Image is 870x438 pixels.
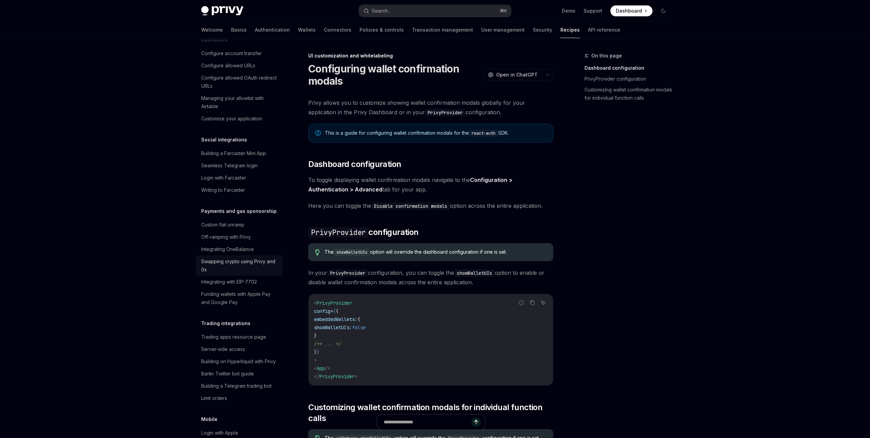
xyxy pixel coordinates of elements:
span: </ [314,373,319,380]
span: On this page [591,52,622,60]
span: Dashboard [616,7,642,14]
a: Funding wallets with Apple Pay and Google Pay [196,288,283,308]
button: Toggle dark mode [658,5,669,16]
span: > [314,357,317,363]
h1: Configuring wallet confirmation modals [308,63,481,87]
span: Here you can toggle the option across the entire application. [308,201,553,210]
span: < [314,365,317,371]
a: Swapping crypto using Privy and 0x [196,255,283,276]
a: Building a Telegram trading bot [196,380,283,392]
button: Open in ChatGPT [484,69,542,81]
a: Transaction management [412,22,473,38]
div: Integrating with EIP-7702 [201,278,257,286]
span: Customizing wallet confirmation modals for individual function calls [308,402,553,424]
div: Building on Hyperliquid with Privy [201,357,276,366]
div: Search... [372,7,391,15]
div: Custom fiat onramp [201,221,244,229]
span: { [358,316,360,322]
a: Security [533,22,552,38]
a: Configure allowed OAuth redirect URLs [196,72,283,92]
span: PrivyProvider [317,300,352,306]
span: App [317,365,325,371]
div: Writing to Farcaster [201,186,245,194]
a: Custom fiat onramp [196,219,283,231]
span: } [314,333,317,339]
a: Writing to Farcaster [196,184,283,196]
span: false [352,324,366,331]
h5: Payments and gas sponsorship [201,207,277,215]
a: Managing your allowlist with Airtable [196,92,283,113]
span: { [336,308,338,314]
a: Connectors [324,22,351,38]
h5: Social integrations [201,136,247,144]
code: PrivyProvider [308,227,368,238]
span: } [314,349,317,355]
code: PrivyProvider [327,269,368,277]
a: Dashboard configuration [585,63,674,73]
a: Server-side access [196,343,283,355]
div: Login with Apple [201,429,238,437]
code: showWalletUIs [334,249,370,256]
span: } [317,349,319,355]
a: Bankr Twitter bot guide [196,368,283,380]
button: Report incorrect code [517,298,526,307]
a: Welcome [201,22,223,38]
svg: Note [315,130,321,136]
span: Dashboard configuration [308,159,401,170]
span: PrivyProvider [319,373,355,380]
div: Swapping crypto using Privy and 0x [201,257,279,274]
a: PrivyProvider configuration [585,73,674,84]
a: Customizing wallet confirmation modals for individual function calls [585,84,674,103]
a: Building a Farcaster Mini App [196,147,283,159]
button: Search...⌘K [359,5,511,17]
span: = [330,308,333,314]
code: PrivyProvider [425,109,466,116]
a: Demo [562,7,575,14]
a: Basics [231,22,247,38]
span: embeddedWallets: [314,316,358,322]
span: Privy allows you to customize showing wallet confirmation modals globally for your application in... [308,98,553,117]
a: Policies & controls [360,22,404,38]
img: dark logo [201,6,243,16]
div: Seamless Telegram login [201,162,258,170]
svg: Tip [315,249,320,255]
a: Dashboard [610,5,652,16]
button: Copy the contents from the code block [528,298,537,307]
a: Login with Farcaster [196,172,283,184]
div: Configure account transfer [201,49,262,57]
span: > [355,373,358,380]
a: Wallets [298,22,316,38]
button: Send message [471,417,481,427]
span: < [314,300,317,306]
code: react-auth [469,130,498,137]
div: Integrating OneBalance [201,245,254,253]
div: Bankr Twitter bot guide [201,370,254,378]
span: config [314,308,330,314]
div: Configure allowed URLs [201,62,255,70]
div: Building a Telegram trading bot [201,382,272,390]
div: UI customization and whitelabeling [308,52,553,59]
div: Configure allowed OAuth redirect URLs [201,74,279,90]
div: Managing your allowlist with Airtable [201,94,279,111]
div: This is a guide for configuring wallet confirmation modals for the SDK. [325,130,546,137]
div: Limit orders [201,394,227,402]
a: Configure allowed URLs [196,60,283,72]
span: To toggle displaying wallet confirmation modals navigate to the tab for your app. [308,175,553,194]
a: Customize your application [196,113,283,125]
span: In your configuration, you can toggle the option to enable or disable wallet confirmation modals ... [308,268,553,287]
h5: Mobile [201,415,217,423]
div: Off-ramping with Privy [201,233,251,241]
a: Authentication [255,22,290,38]
a: Building on Hyperliquid with Privy [196,355,283,368]
a: Configure account transfer [196,47,283,60]
a: Trading apps resource page [196,331,283,343]
button: Ask AI [539,298,547,307]
div: Trading apps resource page [201,333,266,341]
span: Open in ChatGPT [496,71,538,78]
a: API reference [588,22,620,38]
span: configuration [308,227,418,238]
div: Customize your application [201,115,262,123]
code: Disable confirmation modals [371,202,450,210]
a: Support [584,7,602,14]
div: The option will override the dashboard configuration if one is set. [325,249,546,256]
